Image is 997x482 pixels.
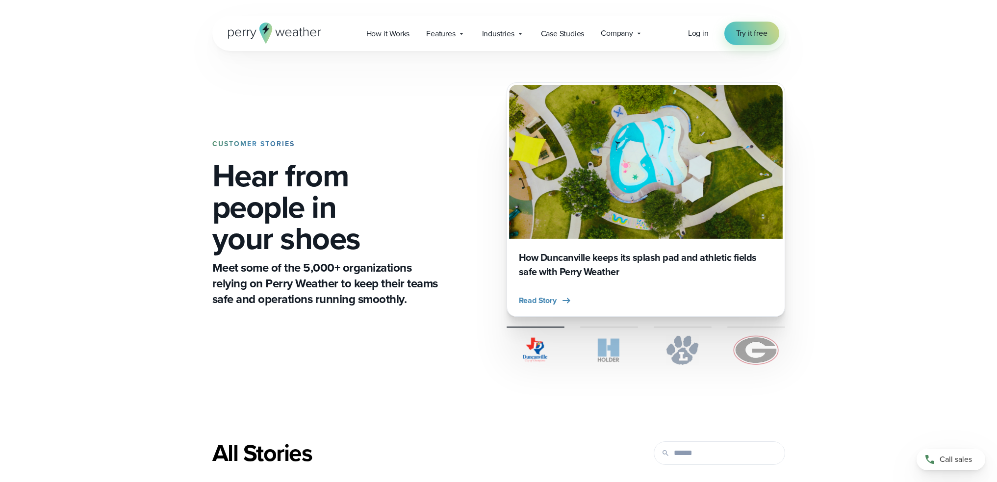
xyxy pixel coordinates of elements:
[507,82,785,317] div: slideshow
[580,335,638,365] img: Holder.svg
[507,335,564,365] img: City of Duncanville Logo
[541,28,585,40] span: Case Studies
[507,82,785,317] div: 1 of 4
[736,27,767,39] span: Try it free
[519,295,557,306] span: Read Story
[601,27,633,39] span: Company
[519,251,773,279] h3: How Duncanville keeps its splash pad and athletic fields safe with Perry Weather
[358,24,418,44] a: How it Works
[212,160,442,254] h1: Hear from people in your shoes
[509,85,783,239] img: Duncanville Splash Pad
[212,139,295,149] strong: CUSTOMER STORIES
[482,28,514,40] span: Industries
[426,28,455,40] span: Features
[212,439,589,467] div: All Stories
[688,27,709,39] a: Log in
[533,24,593,44] a: Case Studies
[724,22,779,45] a: Try it free
[212,260,442,307] p: Meet some of the 5,000+ organizations relying on Perry Weather to keep their teams safe and opera...
[940,454,972,465] span: Call sales
[519,295,572,306] button: Read Story
[366,28,410,40] span: How it Works
[917,449,985,470] a: Call sales
[507,82,785,317] a: Duncanville Splash Pad How Duncanville keeps its splash pad and athletic fields safe with Perry W...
